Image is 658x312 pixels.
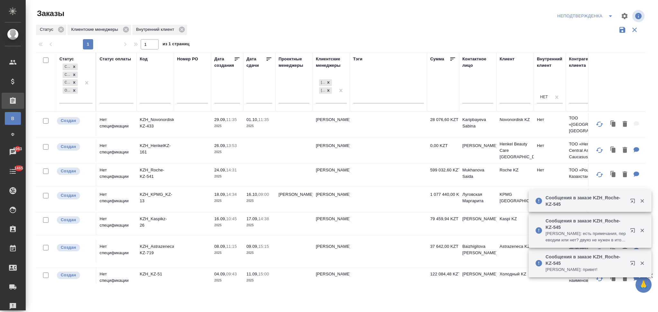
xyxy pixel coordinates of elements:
p: KZH_Roche-KZ-541 [140,167,171,180]
td: Нет спецификации [96,212,137,235]
div: Клиентские менеджеры [316,56,347,69]
span: Ф [8,131,18,138]
div: Контрагент клиента [569,56,600,69]
p: Нет [537,167,563,173]
div: Выставляется автоматически при создании заказа [56,191,93,200]
p: Novonordisk KZ [500,117,530,123]
p: 14:38 [258,216,269,221]
button: Удалить [619,168,630,181]
td: Нет спецификации [96,164,137,186]
p: 11.09, [246,272,258,276]
div: Выставляется автоматически при создании заказа [56,243,93,252]
p: 26.09, [214,143,226,148]
div: [PERSON_NAME] [319,79,325,86]
td: Нет спецификации [96,268,137,290]
div: Статус оплаты [100,56,131,62]
p: [PERSON_NAME]: есть примечания, переводим или нет? двуяз не нужен в итоге? [546,230,626,243]
button: Обновить [592,167,607,182]
span: из 1 страниц [163,40,190,49]
button: Обновить [592,117,607,132]
p: 04.09, [214,272,226,276]
td: 37 642,00 KZT [427,240,459,263]
div: Клиентские менеджеры [67,25,131,35]
td: Karipbayeva Sabina [459,113,496,136]
p: 2025 [214,198,240,204]
p: ТОО «Рош Казахстан» [569,167,600,180]
p: 2025 [214,149,240,155]
td: 28 076,60 KZT [427,113,459,136]
p: Создан [61,192,76,199]
p: Создан [61,244,76,251]
div: Выставляется автоматически при создании заказа [56,117,93,125]
div: Статус [59,56,74,62]
td: 122 084,48 KZT [427,268,459,290]
p: 14:34 [226,192,237,197]
p: 2025 [246,222,272,229]
div: Номер PO [177,56,198,62]
p: KZH_Novonordisk-KZ-433 [140,117,171,129]
p: KZH_KPMG_KZ-13 [140,191,171,204]
td: 0,00 KZT [427,139,459,162]
div: Статус [36,25,66,35]
div: Выставляется автоматически при создании заказа [56,143,93,151]
div: Создан, Согласование КП, Связаться с клиентом, Ожидание предоплаты [62,87,78,95]
p: 13:53 [226,143,237,148]
p: 11:35 [258,117,269,122]
div: Согласование КП [63,72,71,78]
div: Внутренний клиент [132,25,187,35]
button: Закрыть [636,260,649,266]
td: [PERSON_NAME] [313,164,350,186]
div: Выставляется автоматически при создании заказа [56,167,93,176]
span: Настроить таблицу [617,8,632,24]
td: [PERSON_NAME] [459,139,496,162]
td: [PERSON_NAME] [459,268,496,290]
p: Создан [61,143,76,150]
button: Закрыть [636,228,649,233]
button: Сохранить фильтры [616,24,628,36]
button: Обновить [592,143,607,158]
div: Создан, Согласование КП, Связаться с клиентом, Ожидание предоплаты [62,63,78,71]
p: [PERSON_NAME]: привет! [546,266,626,273]
p: KZH_KZ-51 [140,271,171,277]
p: 15:15 [258,244,269,249]
p: Сообщения в заказе KZH_Roche-KZ-545 [546,195,626,207]
td: 599 032,60 KZT [427,164,459,186]
div: Выставляется автоматически при создании заказа [56,216,93,224]
button: Закрыть [636,198,649,204]
div: Асланукова Сати, Кошербаева Назерке [318,79,333,87]
a: 1465 [2,163,24,179]
p: Сообщения в заказе KZH_Roche-KZ-545 [546,218,626,230]
td: 1 077 440,00 KZT [427,188,459,211]
p: 17.09, [246,216,258,221]
p: Создан [61,117,76,124]
p: 2025 [214,222,240,229]
p: 2025 [246,123,272,129]
td: Луговская Маргарита [459,188,496,211]
div: split button [556,11,617,21]
p: Henkel Beauty Care [GEOGRAPHIC_DATA] [500,141,530,160]
a: В [5,112,21,125]
p: KPMG [GEOGRAPHIC_DATA] [500,191,530,204]
div: Контактное лицо [462,56,493,69]
p: Нет [537,117,563,123]
div: Ожидание предоплаты [63,87,71,94]
span: Заказы [35,8,64,19]
button: Открыть в новой вкладке [626,257,642,272]
button: Удалить [619,118,630,131]
p: Создан [61,168,76,174]
p: Клиентские менеджеры [71,26,120,33]
div: Асланукова Сати, Кошербаева Назерке [318,87,333,95]
div: Сумма [430,56,444,62]
p: KZH_Astrazeneca-KZ-719 [140,243,171,256]
p: 10:45 [226,216,237,221]
p: Внутренний клиент [136,26,176,33]
p: Статус [40,26,56,33]
div: Выставляется автоматически при создании заказа [56,271,93,280]
td: Нет спецификации [96,188,137,211]
div: Нет [540,94,548,100]
a: Ф [5,128,21,141]
td: [PERSON_NAME] [459,212,496,235]
button: Клонировать [607,118,619,131]
button: Открыть в новой вкладке [626,195,642,210]
p: 15:00 [258,272,269,276]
